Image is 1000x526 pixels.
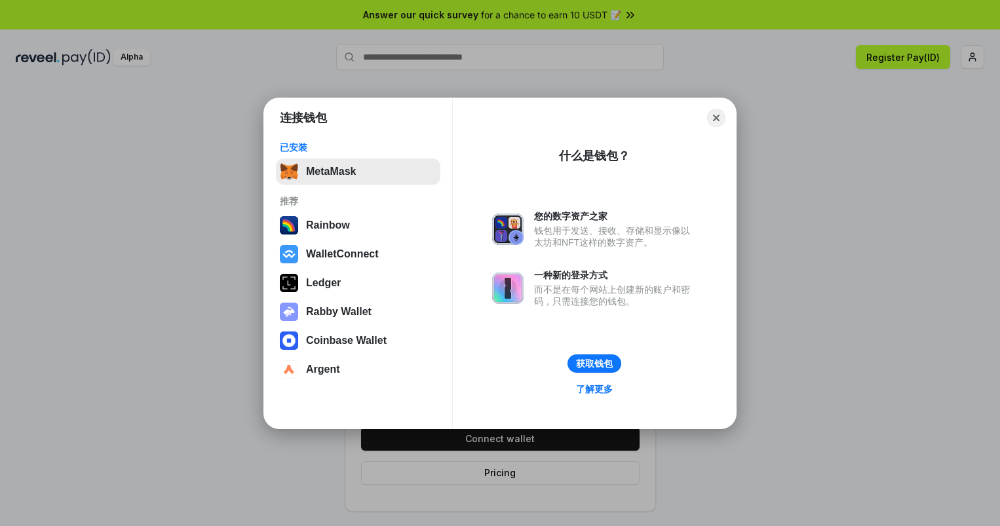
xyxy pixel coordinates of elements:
img: svg+xml,%3Csvg%20width%3D%22120%22%20height%3D%22120%22%20viewBox%3D%220%200%20120%20120%22%20fil... [280,216,298,235]
button: 获取钱包 [567,354,621,373]
img: svg+xml,%3Csvg%20xmlns%3D%22http%3A%2F%2Fwww.w3.org%2F2000%2Fsvg%22%20fill%3D%22none%22%20viewBox... [492,214,524,245]
img: svg+xml,%3Csvg%20xmlns%3D%22http%3A%2F%2Fwww.w3.org%2F2000%2Fsvg%22%20width%3D%2228%22%20height%3... [280,274,298,292]
div: 了解更多 [576,383,613,395]
div: 而不是在每个网站上创建新的账户和密码，只需连接您的钱包。 [534,284,697,307]
a: 了解更多 [568,381,621,398]
div: 您的数字资产之家 [534,210,697,222]
button: MetaMask [276,159,440,185]
div: 什么是钱包？ [559,148,630,164]
img: svg+xml,%3Csvg%20xmlns%3D%22http%3A%2F%2Fwww.w3.org%2F2000%2Fsvg%22%20fill%3D%22none%22%20viewBox... [492,272,524,304]
div: MetaMask [306,166,356,178]
div: WalletConnect [306,248,379,260]
img: svg+xml,%3Csvg%20width%3D%2228%22%20height%3D%2228%22%20viewBox%3D%220%200%2028%2028%22%20fill%3D... [280,331,298,350]
button: Rabby Wallet [276,299,440,325]
img: svg+xml,%3Csvg%20fill%3D%22none%22%20height%3D%2233%22%20viewBox%3D%220%200%2035%2033%22%20width%... [280,162,298,181]
div: Coinbase Wallet [306,335,387,347]
button: Coinbase Wallet [276,328,440,354]
img: svg+xml,%3Csvg%20width%3D%2228%22%20height%3D%2228%22%20viewBox%3D%220%200%2028%2028%22%20fill%3D... [280,245,298,263]
div: 钱包用于发送、接收、存储和显示像以太坊和NFT这样的数字资产。 [534,225,697,248]
button: Rainbow [276,212,440,238]
div: Ledger [306,277,341,289]
button: WalletConnect [276,241,440,267]
button: Argent [276,356,440,383]
h1: 连接钱包 [280,110,327,126]
div: Argent [306,364,340,375]
div: Rainbow [306,219,350,231]
img: svg+xml,%3Csvg%20width%3D%2228%22%20height%3D%2228%22%20viewBox%3D%220%200%2028%2028%22%20fill%3D... [280,360,298,379]
button: Close [707,109,725,127]
div: 推荐 [280,195,436,207]
div: 获取钱包 [576,358,613,369]
img: svg+xml,%3Csvg%20xmlns%3D%22http%3A%2F%2Fwww.w3.org%2F2000%2Fsvg%22%20fill%3D%22none%22%20viewBox... [280,303,298,321]
div: 已安装 [280,141,436,153]
div: Rabby Wallet [306,306,372,318]
div: 一种新的登录方式 [534,269,697,281]
button: Ledger [276,270,440,296]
